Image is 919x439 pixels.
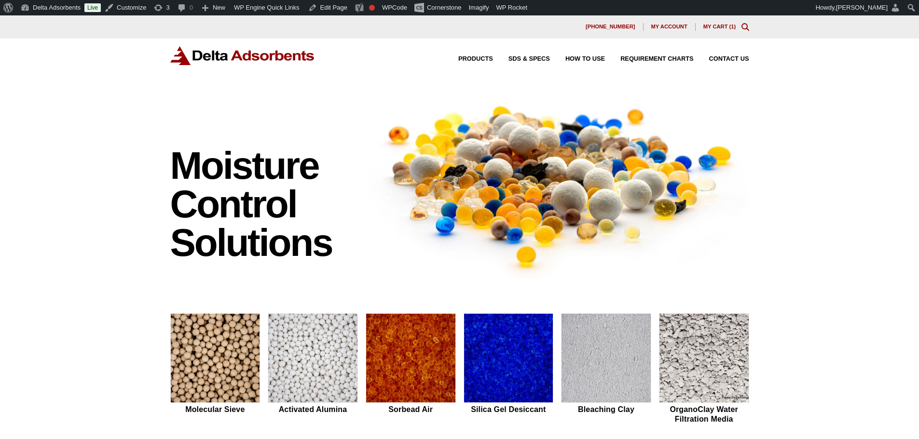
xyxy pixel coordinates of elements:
img: Image [366,88,749,282]
a: Molecular Sieve [170,313,261,425]
a: Products [443,56,493,62]
h2: OrganoClay Water Filtration Media [659,405,749,423]
span: How to Use [565,56,605,62]
a: Silica Gel Desiccant [464,313,554,425]
a: Requirement Charts [605,56,693,62]
img: Delta Adsorbents [170,46,315,65]
a: Activated Alumina [268,313,358,425]
span: Requirement Charts [620,56,693,62]
h2: Molecular Sieve [170,405,261,414]
span: My account [651,24,687,29]
span: SDS & SPECS [508,56,550,62]
h1: Moisture Control Solutions [170,146,357,262]
a: [PHONE_NUMBER] [578,23,644,31]
a: OrganoClay Water Filtration Media [659,313,749,425]
div: Toggle Modal Content [741,23,749,31]
a: How to Use [550,56,605,62]
span: Products [458,56,493,62]
a: Live [84,3,101,12]
h2: Silica Gel Desiccant [464,405,554,414]
span: [PERSON_NAME] [836,4,888,11]
a: Bleaching Clay [561,313,651,425]
h2: Activated Alumina [268,405,358,414]
a: My account [644,23,696,31]
a: Sorbead Air [366,313,456,425]
h2: Sorbead Air [366,405,456,414]
a: My Cart (1) [703,24,736,29]
span: 1 [731,24,734,29]
a: Contact Us [694,56,749,62]
h2: Bleaching Clay [561,405,651,414]
span: Contact Us [709,56,749,62]
a: SDS & SPECS [493,56,550,62]
span: [PHONE_NUMBER] [586,24,635,29]
div: Focus keyphrase not set [369,5,375,11]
